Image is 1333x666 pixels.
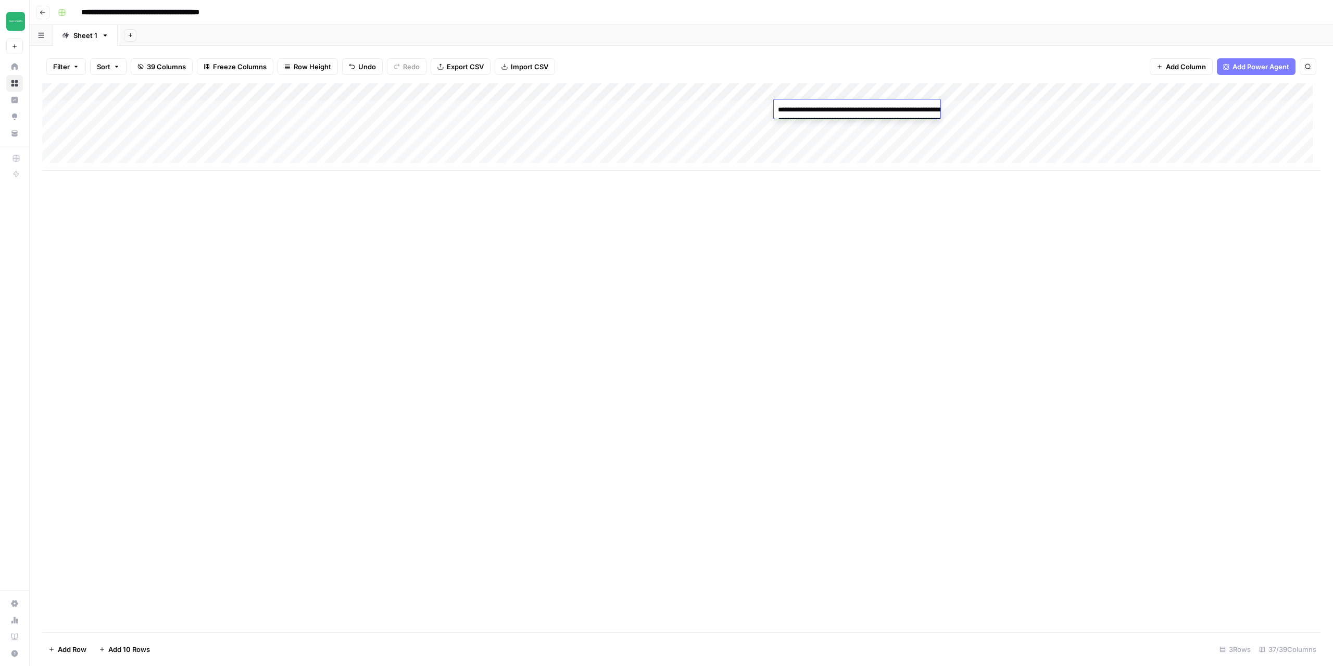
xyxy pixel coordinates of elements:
[53,61,70,72] span: Filter
[495,58,555,75] button: Import CSV
[6,595,23,612] a: Settings
[6,108,23,125] a: Opportunities
[431,58,491,75] button: Export CSV
[108,644,150,655] span: Add 10 Rows
[73,30,97,41] div: Sheet 1
[6,645,23,662] button: Help + Support
[6,12,25,31] img: Team Empathy Logo
[387,58,426,75] button: Redo
[6,75,23,92] a: Browse
[1166,61,1206,72] span: Add Column
[6,58,23,75] a: Home
[6,612,23,629] a: Usage
[42,641,93,658] button: Add Row
[358,61,376,72] span: Undo
[278,58,338,75] button: Row Height
[93,641,156,658] button: Add 10 Rows
[511,61,548,72] span: Import CSV
[447,61,484,72] span: Export CSV
[1217,58,1296,75] button: Add Power Agent
[53,25,118,46] a: Sheet 1
[197,58,273,75] button: Freeze Columns
[6,629,23,645] a: Learning Hub
[1215,641,1255,658] div: 3 Rows
[46,58,86,75] button: Filter
[1150,58,1213,75] button: Add Column
[90,58,127,75] button: Sort
[58,644,86,655] span: Add Row
[1233,61,1289,72] span: Add Power Agent
[97,61,110,72] span: Sort
[294,61,331,72] span: Row Height
[147,61,186,72] span: 39 Columns
[6,92,23,108] a: Insights
[403,61,420,72] span: Redo
[131,58,193,75] button: 39 Columns
[1255,641,1321,658] div: 37/39 Columns
[342,58,383,75] button: Undo
[6,8,23,34] button: Workspace: Team Empathy
[6,125,23,142] a: Your Data
[213,61,267,72] span: Freeze Columns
